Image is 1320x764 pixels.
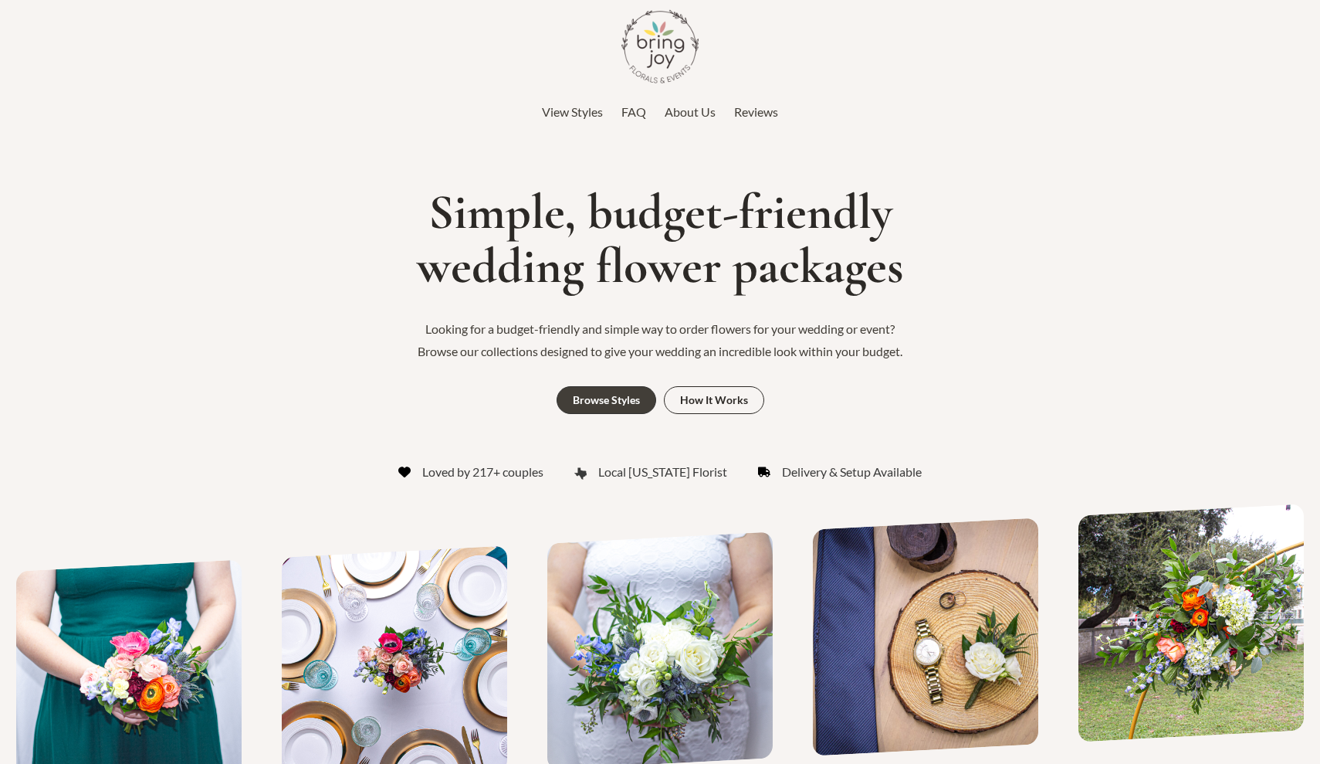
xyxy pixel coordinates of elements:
a: How It Works [664,386,764,414]
span: FAQ [621,104,646,119]
span: Reviews [734,104,778,119]
nav: Top Header Menu [197,100,1123,124]
h1: Simple, budget-friendly wedding flower packages [8,185,1312,294]
span: Delivery & Setup Available [782,460,922,484]
span: About Us [665,104,716,119]
a: Reviews [734,100,778,124]
p: Looking for a budget-friendly and simple way to order flowers for your wedding or event? Browse o... [405,317,915,363]
a: Browse Styles [557,386,656,414]
span: Local [US_STATE] Florist [598,460,727,484]
a: View Styles [542,100,603,124]
div: How It Works [680,395,748,406]
a: FAQ [621,100,646,124]
span: View Styles [542,104,603,119]
a: About Us [665,100,716,124]
div: Browse Styles [573,395,640,406]
span: Loved by 217+ couples [422,460,543,484]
